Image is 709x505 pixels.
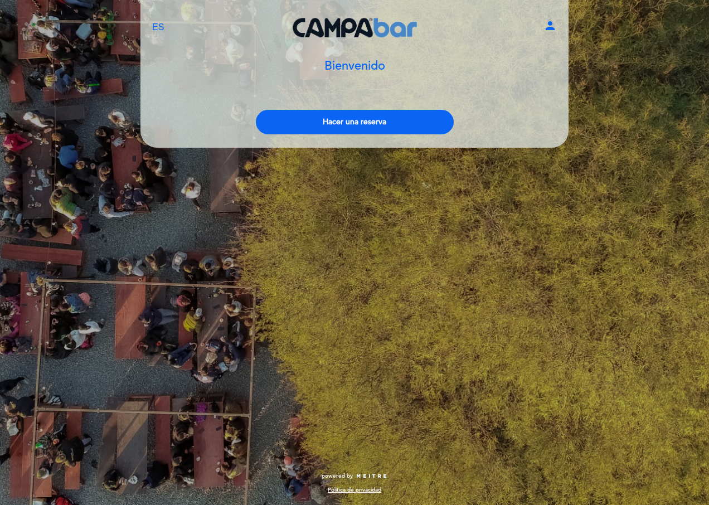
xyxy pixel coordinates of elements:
img: MEITRE [356,474,387,479]
span: powered by [322,472,353,480]
h1: Bienvenido [324,60,385,73]
a: powered by [322,472,387,480]
button: person [543,19,557,36]
a: Política de privacidad [328,486,381,494]
i: person [543,19,557,32]
button: Hacer una reserva [256,110,454,134]
a: CAMPA [285,12,424,43]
